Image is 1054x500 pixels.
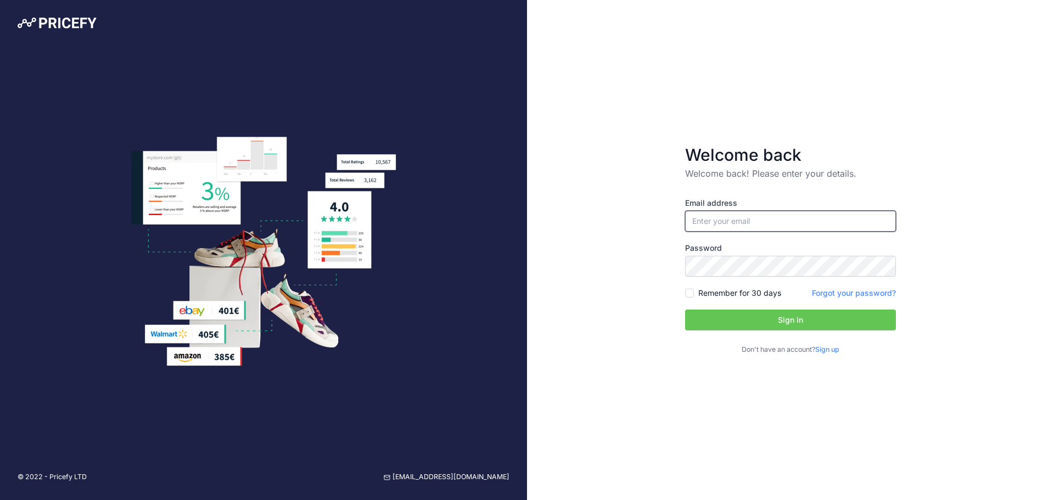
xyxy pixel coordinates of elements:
[685,145,896,165] h3: Welcome back
[685,198,896,209] label: Email address
[812,288,896,297] a: Forgot your password?
[685,345,896,355] p: Don't have an account?
[18,18,97,29] img: Pricefy
[685,310,896,330] button: Sign in
[18,472,87,482] p: © 2022 - Pricefy LTD
[698,288,781,299] label: Remember for 30 days
[685,243,896,254] label: Password
[685,211,896,232] input: Enter your email
[384,472,509,482] a: [EMAIL_ADDRESS][DOMAIN_NAME]
[685,167,896,180] p: Welcome back! Please enter your details.
[815,345,839,353] a: Sign up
